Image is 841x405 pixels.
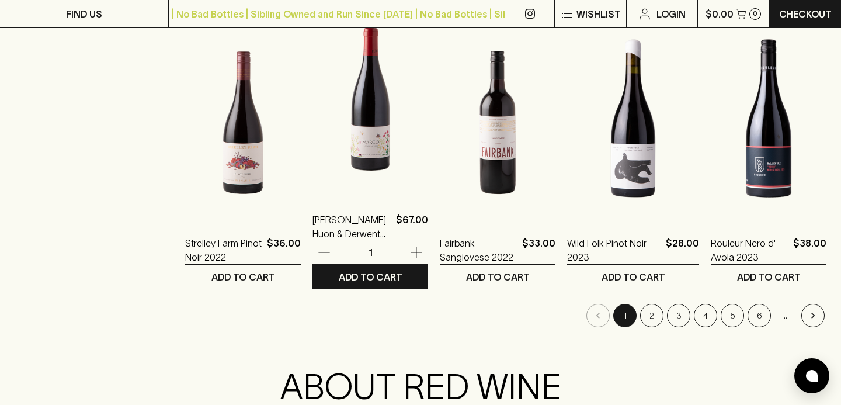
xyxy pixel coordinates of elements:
img: Wild Folk Pinot Noir 2023 [567,14,699,219]
p: 0 [753,11,757,17]
img: Rouleur Nero d' Avola 2023 [711,14,826,219]
button: Go to page 6 [748,304,771,327]
a: Wild Folk Pinot Noir 2023 [567,236,661,264]
a: Rouleur Nero d' Avola 2023 [711,236,788,264]
p: $33.00 [522,236,555,264]
a: [PERSON_NAME] Huon & Derwent Pinot Noir 2023 [312,213,391,241]
p: $28.00 [666,236,699,264]
p: 1 [356,246,384,259]
p: $38.00 [793,236,826,264]
p: $67.00 [396,213,428,241]
img: Strelley Farm Pinot Noir 2022 [185,14,301,219]
p: ADD TO CART [466,270,530,284]
p: FIND US [66,7,102,21]
button: Go to page 4 [694,304,717,327]
p: $0.00 [706,7,734,21]
button: ADD TO CART [312,265,428,289]
div: … [774,304,798,327]
p: ADD TO CART [211,270,275,284]
a: Fairbank Sangiovese 2022 [440,236,517,264]
img: bubble-icon [806,370,818,382]
button: page 1 [613,304,637,327]
img: Fairbank Sangiovese 2022 [440,14,555,219]
button: Go to page 2 [640,304,663,327]
button: ADD TO CART [440,265,555,289]
p: Wishlist [576,7,621,21]
p: ADD TO CART [339,270,402,284]
a: Strelley Farm Pinot Noir 2022 [185,236,262,264]
nav: pagination navigation [185,304,826,327]
p: Login [656,7,686,21]
p: ADD TO CART [602,270,665,284]
button: Go to next page [801,304,825,327]
button: ADD TO CART [567,265,699,289]
button: Go to page 3 [667,304,690,327]
button: ADD TO CART [185,265,301,289]
button: Go to page 5 [721,304,744,327]
p: Checkout [779,7,832,21]
button: ADD TO CART [711,265,826,289]
p: $36.00 [267,236,301,264]
p: ADD TO CART [737,270,801,284]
